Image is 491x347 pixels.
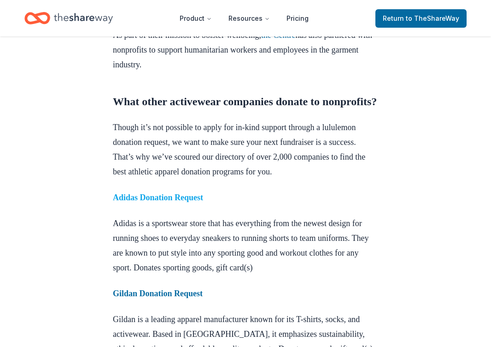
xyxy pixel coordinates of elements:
[24,7,113,29] a: Home
[221,9,277,28] button: Resources
[172,7,316,29] nav: Main
[113,120,378,179] p: Though it’s not possible to apply for in-kind support through a lululemon donation request, we wa...
[113,216,378,275] p: Adidas is a sportswear store that has everything from the newest design for running shoes to ever...
[375,9,467,28] a: Returnto TheShareWay
[113,193,203,202] a: Adidas Donation Request
[113,289,203,298] a: Gildan Donation Request
[406,14,459,22] span: to TheShareWay
[279,9,316,28] a: Pricing
[172,9,219,28] button: Product
[383,13,459,24] span: Return
[113,94,378,109] h2: What other activewear companies donate to nonprofits?
[113,28,378,72] p: As part of their mission to bolster wellbeing, has also partnered with nonprofits to support huma...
